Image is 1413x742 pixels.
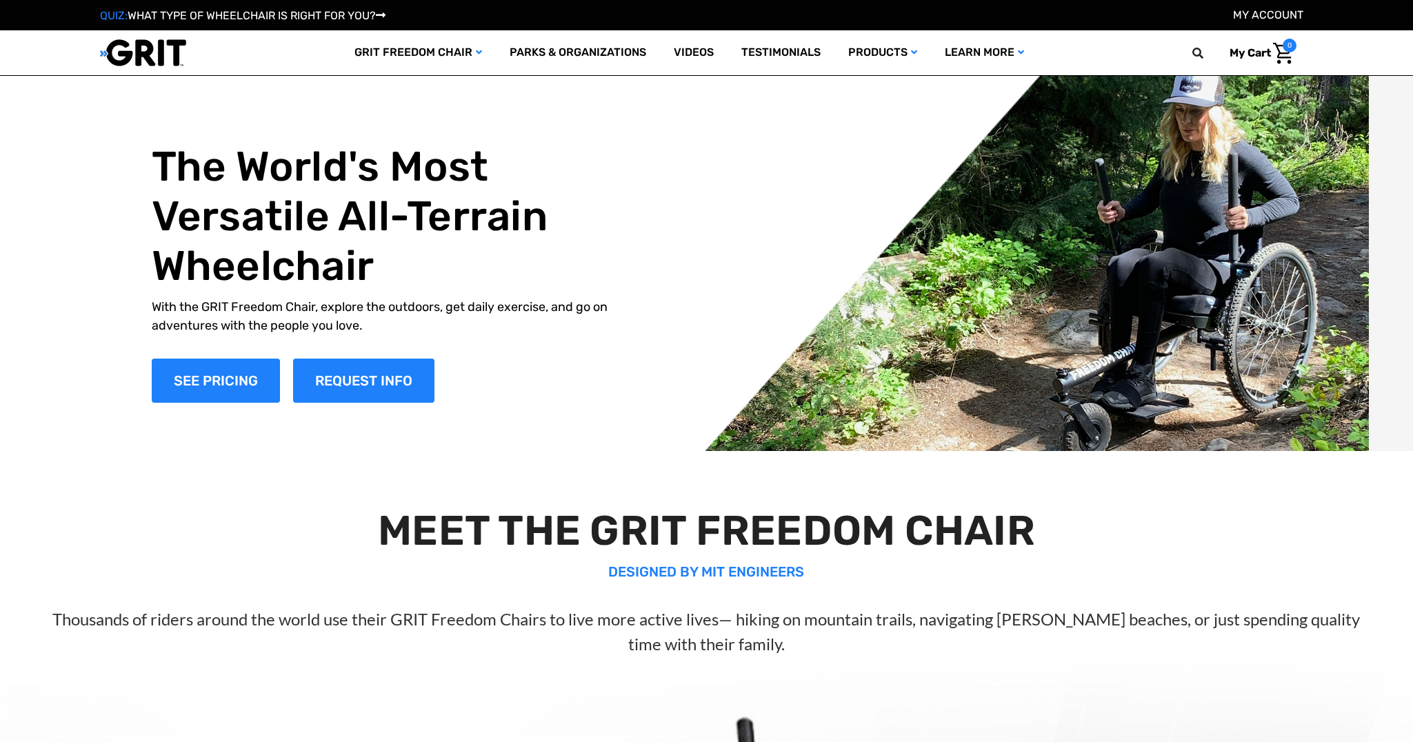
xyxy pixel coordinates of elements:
a: QUIZ:WHAT TYPE OF WHEELCHAIR IS RIGHT FOR YOU? [100,9,385,22]
img: GRIT All-Terrain Wheelchair and Mobility Equipment [100,39,186,67]
h2: MEET THE GRIT FREEDOM CHAIR [35,506,1378,556]
a: Testimonials [728,30,834,75]
a: Learn More [931,30,1038,75]
input: Search [1199,39,1219,68]
p: DESIGNED BY MIT ENGINEERS [35,561,1378,582]
a: Videos [660,30,728,75]
a: Cart with 0 items [1219,39,1296,68]
span: 0 [1283,39,1296,52]
h1: The World's Most Versatile All-Terrain Wheelchair [152,142,639,291]
a: Account [1233,8,1303,21]
a: Slide number 1, Request Information [293,359,434,403]
a: Products [834,30,931,75]
span: QUIZ: [100,9,128,22]
p: Thousands of riders around the world use their GRIT Freedom Chairs to live more active lives— hik... [35,607,1378,656]
p: With the GRIT Freedom Chair, explore the outdoors, get daily exercise, and go on adventures with ... [152,298,639,335]
span: My Cart [1230,46,1271,59]
img: Cart [1273,43,1293,64]
a: GRIT Freedom Chair [341,30,496,75]
a: Parks & Organizations [496,30,660,75]
a: Shop Now [152,359,280,403]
